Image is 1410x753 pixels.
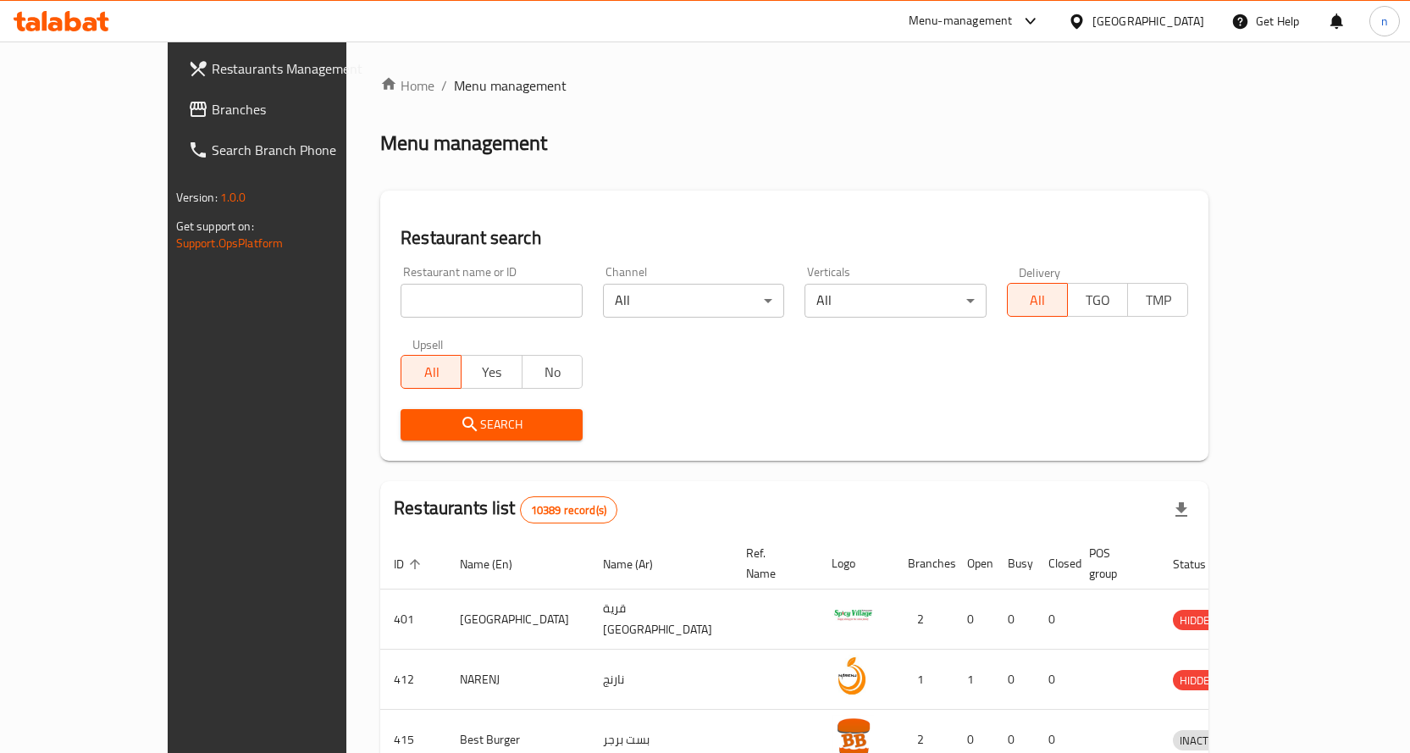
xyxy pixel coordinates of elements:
[1173,671,1224,690] span: HIDDEN
[1007,283,1068,317] button: All
[220,186,246,208] span: 1.0.0
[1173,554,1228,574] span: Status
[446,590,589,650] td: [GEOGRAPHIC_DATA]
[461,355,522,389] button: Yes
[994,590,1035,650] td: 0
[1035,650,1075,710] td: 0
[412,338,444,350] label: Upsell
[894,538,954,590] th: Branches
[994,538,1035,590] th: Busy
[414,414,569,435] span: Search
[589,650,733,710] td: نارنج
[521,502,617,518] span: 10389 record(s)
[1173,670,1224,690] div: HIDDEN
[1381,12,1388,30] span: n
[1015,288,1061,313] span: All
[529,360,576,385] span: No
[460,554,534,574] span: Name (En)
[1135,288,1181,313] span: TMP
[1075,288,1121,313] span: TGO
[380,75,1208,96] nav: breadcrumb
[380,590,446,650] td: 401
[954,590,994,650] td: 0
[401,225,1188,251] h2: Restaurant search
[954,650,994,710] td: 1
[380,650,446,710] td: 412
[1092,12,1204,30] div: [GEOGRAPHIC_DATA]
[176,215,254,237] span: Get support on:
[818,538,894,590] th: Logo
[1173,731,1230,750] span: INACTIVE
[1089,543,1139,584] span: POS group
[176,232,284,254] a: Support.OpsPlatform
[468,360,515,385] span: Yes
[1161,490,1202,530] div: Export file
[380,75,434,96] a: Home
[380,130,547,157] h2: Menu management
[589,590,733,650] td: قرية [GEOGRAPHIC_DATA]
[408,360,455,385] span: All
[212,58,390,79] span: Restaurants Management
[212,140,390,160] span: Search Branch Phone
[1035,538,1075,590] th: Closed
[401,409,583,440] button: Search
[441,75,447,96] li: /
[1173,730,1230,750] div: INACTIVE
[454,75,567,96] span: Menu management
[401,284,583,318] input: Search for restaurant name or ID..
[522,355,583,389] button: No
[1173,610,1224,630] div: HIDDEN
[394,496,617,523] h2: Restaurants list
[1173,611,1224,630] span: HIDDEN
[746,543,798,584] span: Ref. Name
[805,284,987,318] div: All
[1067,283,1128,317] button: TGO
[909,11,1013,31] div: Menu-management
[174,130,403,170] a: Search Branch Phone
[394,554,426,574] span: ID
[446,650,589,710] td: NARENJ
[1127,283,1188,317] button: TMP
[1035,590,1075,650] td: 0
[994,650,1035,710] td: 0
[832,595,874,637] img: Spicy Village
[176,186,218,208] span: Version:
[954,538,994,590] th: Open
[894,590,954,650] td: 2
[832,655,874,697] img: NARENJ
[894,650,954,710] td: 1
[603,284,785,318] div: All
[174,48,403,89] a: Restaurants Management
[401,355,462,389] button: All
[520,496,617,523] div: Total records count
[212,99,390,119] span: Branches
[603,554,675,574] span: Name (Ar)
[174,89,403,130] a: Branches
[1019,266,1061,278] label: Delivery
